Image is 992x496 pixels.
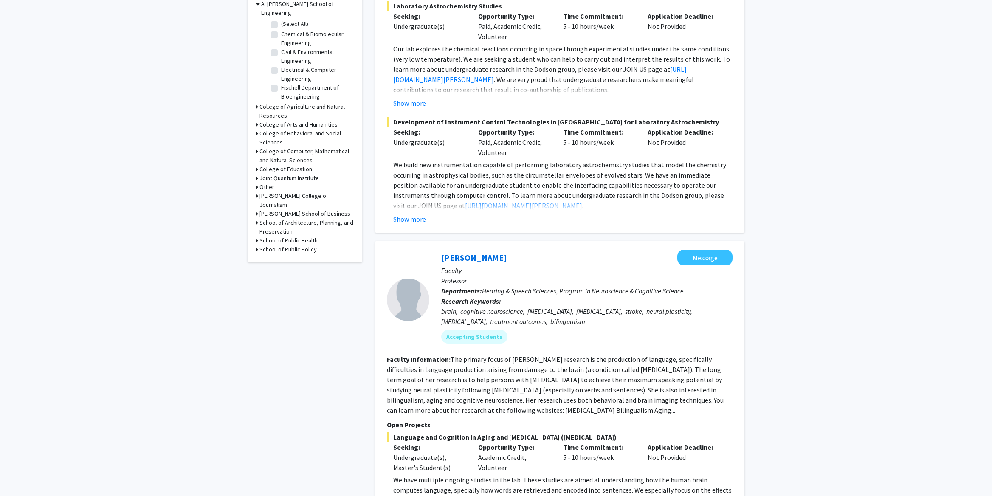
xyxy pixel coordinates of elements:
a: [URL][DOMAIN_NAME][PERSON_NAME] [465,201,582,210]
label: Electrical & Computer Engineering [281,65,352,83]
fg-read-more: The primary focus of [PERSON_NAME] research is the production of language, specifically difficult... [387,355,724,414]
label: Civil & Environmental Engineering [281,48,352,65]
label: Fischell Department of Bioengineering [281,83,352,101]
div: Undergraduate(s) [393,21,465,31]
p: Opportunity Type: [478,442,550,452]
p: Time Commitment: [563,127,635,137]
p: We build new instrumentation capable of performing laboratory astrochemistry studies that model t... [393,160,733,211]
p: Application Deadline: [648,127,720,137]
p: Our lab explores the chemical reactions occurring in space through experimental studies under the... [393,44,733,95]
h3: School of Public Health [259,236,318,245]
p: Opportunity Type: [478,11,550,21]
p: Professor [441,276,733,286]
span: Hearing & Speech Sciences, Program in Neuroscience & Cognitive Science [482,287,684,295]
h3: College of Education [259,165,312,174]
iframe: Chat [6,458,36,490]
label: Chemical & Biomolecular Engineering [281,30,352,48]
button: Show more [393,214,426,224]
label: (Select All) [281,20,308,28]
p: Seeking: [393,127,465,137]
div: Not Provided [641,11,726,42]
p: Seeking: [393,442,465,452]
h3: Other [259,183,274,192]
span: Language and Cognition in Aging and [MEDICAL_DATA] ([MEDICAL_DATA]) [387,432,733,442]
div: Undergraduate(s) [393,137,465,147]
p: Application Deadline: [648,11,720,21]
p: Faculty [441,265,733,276]
p: Opportunity Type: [478,127,550,137]
b: Departments: [441,287,482,295]
div: 5 - 10 hours/week [557,11,642,42]
p: Time Commitment: [563,442,635,452]
label: Materials Science & Engineering [281,101,352,119]
p: Open Projects [387,420,733,430]
h3: College of Behavioral and Social Sciences [259,129,354,147]
h3: College of Computer, Mathematical and Natural Sciences [259,147,354,165]
button: Message Yasmeen Faroqi-Shah [677,250,733,265]
div: brain, cognitive neuroscience, [MEDICAL_DATA], [MEDICAL_DATA], stroke, neural plasticity, [MEDICA... [441,306,733,327]
h3: Joint Quantum Institute [259,174,319,183]
h3: [PERSON_NAME] College of Journalism [259,192,354,209]
h3: College of Arts and Humanities [259,120,338,129]
div: Paid, Academic Credit, Volunteer [472,11,557,42]
h3: [PERSON_NAME] School of Business [259,209,350,218]
div: Academic Credit, Volunteer [472,442,557,473]
mat-chip: Accepting Students [441,330,507,344]
span: Laboratory Astrochemistry Studies [387,1,733,11]
div: Not Provided [641,127,726,158]
div: Paid, Academic Credit, Volunteer [472,127,557,158]
div: Not Provided [641,442,726,473]
b: Faculty Information: [387,355,451,364]
b: Research Keywords: [441,297,501,305]
p: Application Deadline: [648,442,720,452]
button: Show more [393,98,426,108]
h3: School of Architecture, Planning, and Preservation [259,218,354,236]
p: Time Commitment: [563,11,635,21]
p: Seeking: [393,11,465,21]
span: Development of Instrument Control Technologies in [GEOGRAPHIC_DATA] for Laboratory Astrochemistry [387,117,733,127]
div: 5 - 10 hours/week [557,127,642,158]
div: 5 - 10 hours/week [557,442,642,473]
a: [PERSON_NAME] [441,252,507,263]
div: Undergraduate(s), Master's Student(s) [393,452,465,473]
h3: College of Agriculture and Natural Resources [259,102,354,120]
h3: School of Public Policy [259,245,317,254]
